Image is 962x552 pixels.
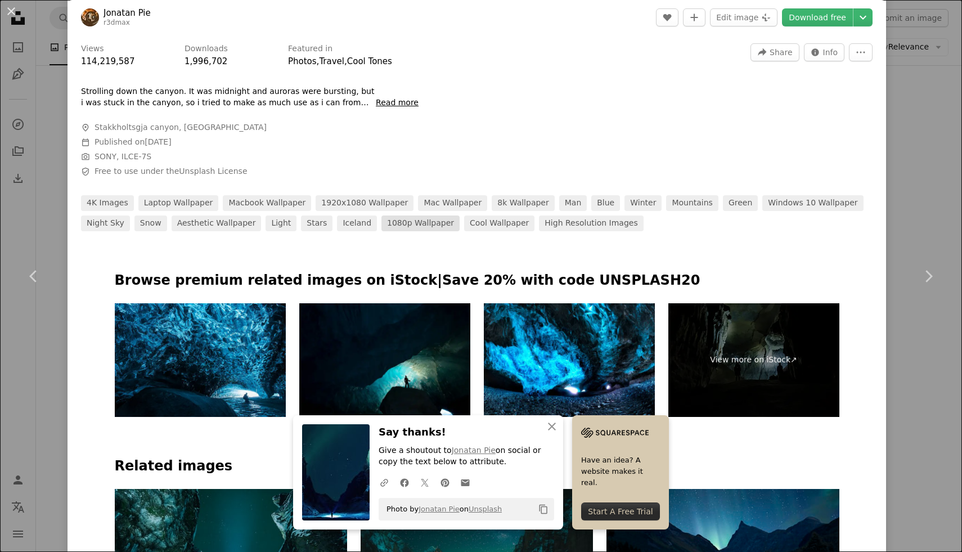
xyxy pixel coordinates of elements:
[223,195,311,211] a: macbook wallpaper
[95,122,267,133] span: Stakkholtsgja canyon, [GEOGRAPHIC_DATA]
[347,56,392,66] a: Cool Tones
[172,216,262,231] a: aesthetic wallpaper
[379,424,554,441] h3: Say thanks!
[185,56,227,66] span: 1,996,702
[394,471,415,493] a: Share on Facebook
[115,303,286,418] img: Inside and Ice cave
[319,56,344,66] a: Travel
[559,195,587,211] a: man
[853,8,873,26] button: Choose download size
[266,216,296,231] a: light
[452,446,496,455] a: Jonatan Pie
[376,97,419,109] button: Read more
[179,167,247,176] a: Unsplash License
[656,8,678,26] button: Like
[723,195,758,211] a: green
[81,8,99,26] img: Go to Jonatan Pie's profile
[95,151,151,163] button: SONY, ILCE-7S
[668,303,839,418] a: View more on iStock↗
[381,216,460,231] a: 1080p wallpaper
[823,44,838,61] span: Info
[316,195,413,211] a: 1920x1080 wallpaper
[762,195,863,211] a: windows 10 wallpaper
[415,471,435,493] a: Share on Twitter
[344,56,347,66] span: ,
[95,166,248,177] span: Free to use under the
[581,455,660,488] span: Have an idea? A website makes it real.
[115,457,839,475] h4: Related images
[288,56,317,66] a: Photos
[419,505,460,513] a: Jonatan Pie
[464,216,534,231] a: cool wallpaper
[115,272,839,290] p: Browse premium related images on iStock | Save 20% with code UNSPLASH20
[624,195,662,211] a: winter
[849,43,873,61] button: More Actions
[138,195,219,211] a: laptop wallpaper
[484,303,655,418] img: ice cave hidden in Iceland
[104,7,151,19] a: Jonatan Pie
[185,43,228,55] h3: Downloads
[301,216,332,231] a: stars
[581,424,649,441] img: file-1705255347840-230a6ab5bca9image
[145,137,171,146] time: April 6, 2017 at 1:48:11 PM GMT+5:30
[750,43,799,61] button: Share this image
[710,8,777,26] button: Edit image
[539,216,643,231] a: High resolution images
[81,86,376,109] p: Strolling down the canyon. It was midnight and auroras were bursting, but i was stuck in the cany...
[95,137,172,146] span: Published on
[591,195,620,211] a: blue
[299,303,470,418] img: Explorer stands in mouth of ice cave at night
[81,195,134,211] a: 4K Images
[81,43,104,55] h3: Views
[418,195,487,211] a: mac wallpaper
[534,500,553,519] button: Copy to clipboard
[379,445,554,468] p: Give a shoutout to on social or copy the text below to attribute.
[134,216,167,231] a: snow
[782,8,853,26] a: Download free
[81,56,134,66] span: 114,219,587
[381,500,502,518] span: Photo by on
[894,222,962,330] a: Next
[666,195,718,211] a: mountains
[317,56,320,66] span: ,
[81,216,130,231] a: night sky
[770,44,792,61] span: Share
[435,471,455,493] a: Share on Pinterest
[804,43,845,61] button: Stats about this image
[288,43,332,55] h3: Featured in
[572,415,669,529] a: Have an idea? A website makes it real.Start A Free Trial
[492,195,555,211] a: 8k wallpaper
[683,8,705,26] button: Add to Collection
[455,471,475,493] a: Share over email
[469,505,502,513] a: Unsplash
[581,502,660,520] div: Start A Free Trial
[337,216,377,231] a: iceland
[104,19,130,26] a: r3dmax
